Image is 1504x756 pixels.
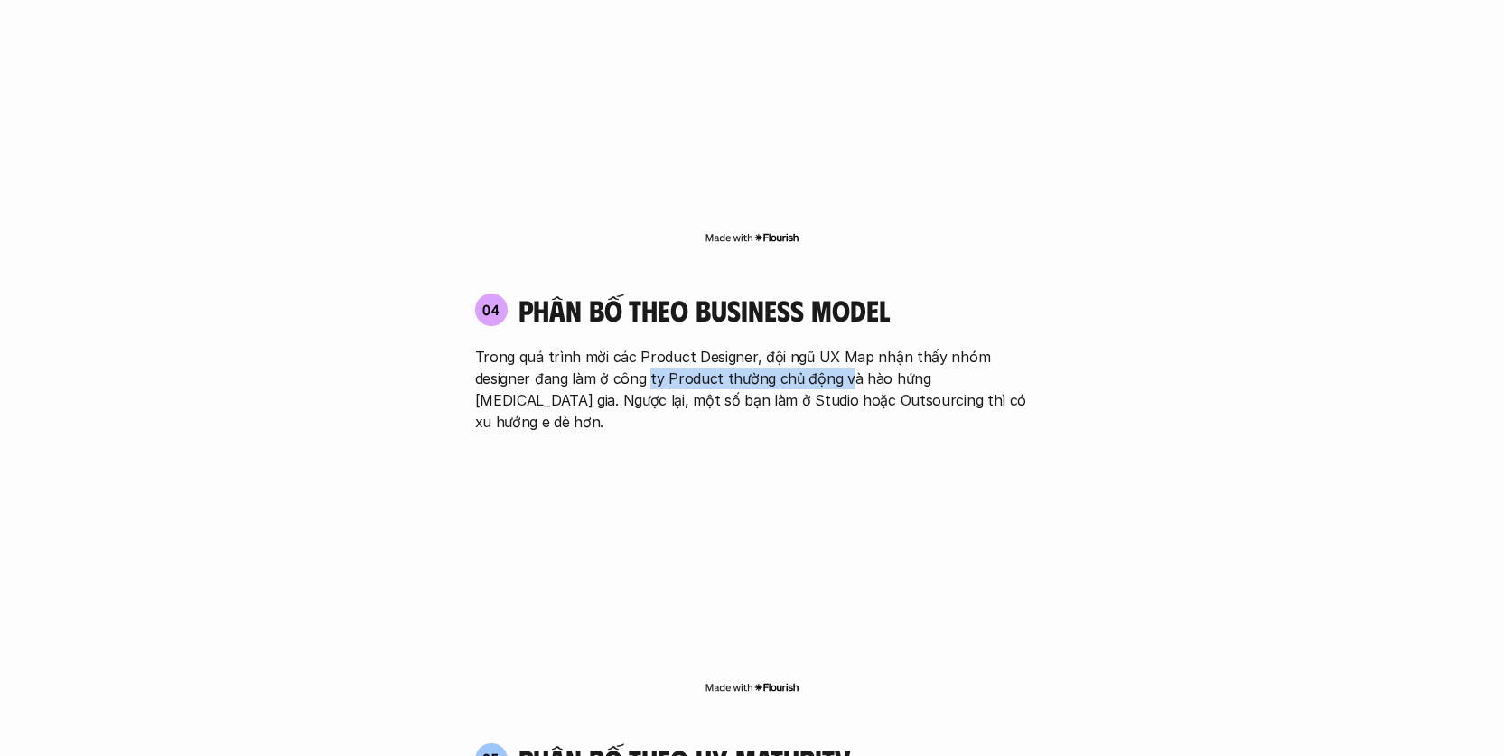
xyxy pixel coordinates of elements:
iframe: Interactive or visual content [459,442,1046,677]
h4: phân bố theo business model [518,293,890,327]
img: Made with Flourish [705,680,799,695]
p: Trong quá trình mời các Product Designer, đội ngũ UX Map nhận thấy nhóm designer đang làm ở công ... [475,346,1030,433]
p: 04 [482,303,500,317]
img: Made with Flourish [705,230,799,245]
